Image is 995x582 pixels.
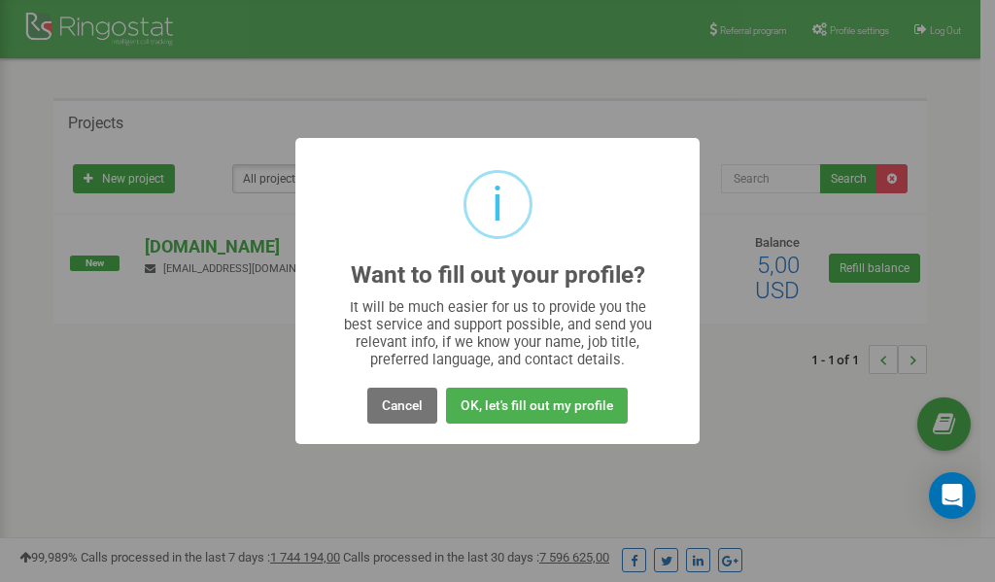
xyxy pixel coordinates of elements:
[492,173,503,236] div: i
[351,262,645,289] h2: Want to fill out your profile?
[929,472,976,519] div: Open Intercom Messenger
[367,388,437,424] button: Cancel
[446,388,628,424] button: OK, let's fill out my profile
[334,298,662,368] div: It will be much easier for us to provide you the best service and support possible, and send you ...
